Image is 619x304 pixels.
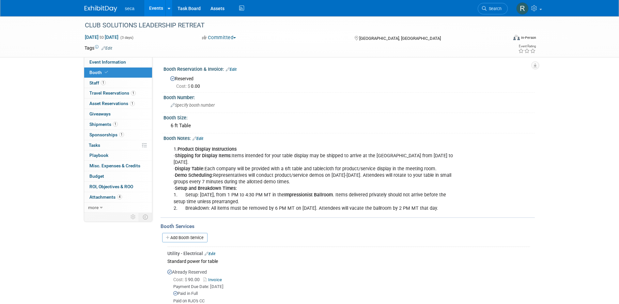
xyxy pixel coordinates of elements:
b: Impressionist Ballroom [284,192,333,198]
span: 90.00 [173,277,202,282]
span: 4 [117,194,122,199]
span: Attachments [89,194,122,200]
a: Booth [84,68,152,78]
button: Committed [200,34,239,41]
span: 1 [113,122,118,127]
b: Setup and Breakdown Times: [175,186,237,191]
a: Asset Reservations1 [84,99,152,109]
div: Paid on RJO's CC [173,298,530,304]
span: Giveaways [89,111,111,116]
td: Toggle Event Tabs [139,213,152,221]
div: In-Person [521,35,536,40]
div: Paid in Full [173,291,530,297]
a: Edit [101,46,112,51]
a: Shipments1 [84,119,152,129]
td: Tags [85,45,112,51]
span: Asset Reservations [89,101,135,106]
a: Playbook [84,150,152,160]
span: 1 [119,132,124,137]
span: Budget [89,174,104,179]
div: Booth Number: [163,93,535,101]
span: [DATE] [DATE] [85,34,119,40]
a: Edit [226,67,237,72]
div: Booth Size: [163,113,535,121]
span: Cost: $ [176,84,191,89]
span: Misc. Expenses & Credits [89,163,140,168]
a: ROI, Objectives & ROO [84,182,152,192]
span: [GEOGRAPHIC_DATA], [GEOGRAPHIC_DATA] [359,36,441,41]
span: Playbook [89,153,108,158]
a: Tasks [84,140,152,150]
span: Booth [89,70,109,75]
b: Display Table: [175,166,205,172]
span: more [88,205,99,210]
div: Booth Services [161,223,535,230]
div: Reserved [168,74,530,89]
b: Demo Scheduling: [175,173,213,178]
div: Standard power for table [167,257,530,266]
b: Shipping for Display Items: [175,153,232,159]
div: 6 ft Table [168,121,530,131]
span: Shipments [89,122,118,127]
div: Utility - Electrical [167,250,530,257]
span: 0.00 [176,84,203,89]
span: Specify booth number [171,103,215,108]
span: Sponsorships [89,132,124,137]
img: Rachel Jordan [516,2,529,15]
a: Edit [205,251,215,256]
span: to [99,35,105,40]
a: Edit [193,136,203,141]
span: 1 [131,91,136,96]
span: 1 [130,101,135,106]
div: Payment Due Date: [DATE] [173,284,530,290]
span: Event Information [89,59,126,65]
span: Search [487,6,502,11]
a: Giveaways [84,109,152,119]
span: Travel Reservations [89,90,136,96]
div: CLUB SOLUTIONS LEADERSHIP RETREAT [83,20,498,31]
i: Booth reservation complete [105,70,108,74]
a: Search [478,3,508,14]
span: 1 [101,80,106,85]
div: Event Rating [518,45,536,48]
a: Misc. Expenses & Credits [84,161,152,171]
a: Travel Reservations1 [84,88,152,98]
a: Sponsorships1 [84,130,152,140]
a: Attachments4 [84,192,152,202]
span: Tasks [89,143,100,148]
a: Budget [84,171,152,181]
span: seca [125,6,135,11]
a: Add Booth Service [162,233,208,242]
a: Staff1 [84,78,152,88]
a: more [84,203,152,213]
div: Booth Notes: [163,133,535,142]
img: Format-Inperson.png [513,35,520,40]
td: Personalize Event Tab Strip [128,213,139,221]
span: ROI, Objectives & ROO [89,184,133,189]
span: Cost: $ [173,277,188,282]
div: Event Format [469,34,536,44]
div: 1. · Items intended for your table display may be shipped to arrive at the [GEOGRAPHIC_DATA] from... [169,143,463,215]
b: Product Display Instructions [178,146,237,152]
a: Invoice [203,277,224,282]
span: (3 days) [120,36,133,40]
div: Booth Reservation & Invoice: [163,64,535,73]
a: Event Information [84,57,152,67]
img: ExhibitDay [85,6,117,12]
span: Staff [89,80,106,85]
